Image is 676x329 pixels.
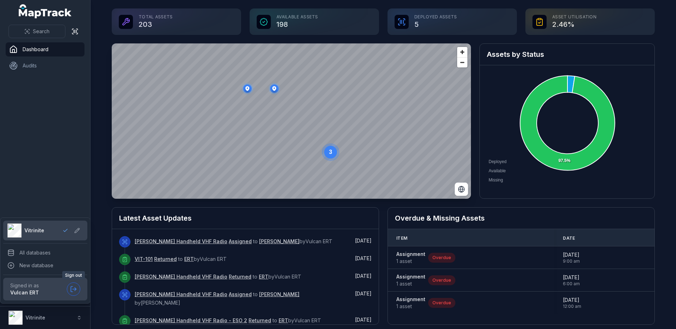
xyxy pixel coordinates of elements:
div: All databases [3,246,87,259]
strong: Vitrinite [25,315,45,321]
span: Signed in as [10,282,64,289]
strong: Vulcan ERT [10,289,39,295]
span: Sign out [62,271,85,280]
div: New database [3,259,87,272]
span: Vitrinite [24,227,44,234]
